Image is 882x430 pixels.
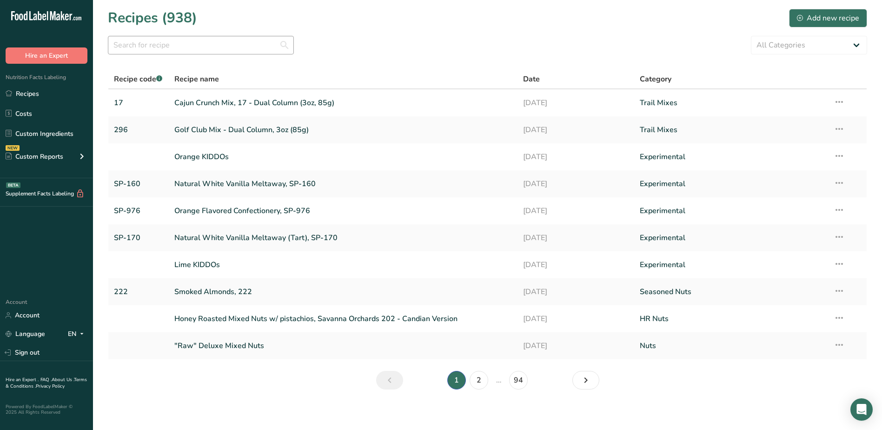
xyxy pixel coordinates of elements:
a: [DATE] [523,93,628,113]
a: Golf Club Mix - Dual Column, 3oz (85g) [174,120,512,140]
a: Terms & Conditions . [6,376,87,390]
div: BETA [6,182,20,188]
span: Recipe code [114,74,162,84]
a: 296 [114,120,163,140]
a: Next page [572,371,599,390]
a: Language [6,326,45,342]
a: Experimental [640,255,822,275]
div: Powered By FoodLabelMaker © 2025 All Rights Reserved [6,404,87,415]
div: EN [68,329,87,340]
a: SP-976 [114,201,163,221]
h1: Recipes (938) [108,7,197,28]
a: Page 94. [509,371,528,390]
a: Experimental [640,174,822,194]
a: Cajun Crunch Mix, 17 - Dual Column (3oz, 85g) [174,93,512,113]
input: Search for recipe [108,36,294,54]
a: [DATE] [523,147,628,167]
a: Orange Flavored Confectionery, SP-976 [174,201,512,221]
a: Trail Mixes [640,120,822,140]
a: HR Nuts [640,309,822,329]
a: Natural White Vanilla Meltaway (Tart), SP-170 [174,228,512,248]
a: Nuts [640,336,822,356]
a: SP-170 [114,228,163,248]
a: [DATE] [523,228,628,248]
a: Seasoned Nuts [640,282,822,302]
a: Previous page [376,371,403,390]
a: 222 [114,282,163,302]
a: SP-160 [114,174,163,194]
a: [DATE] [523,201,628,221]
button: Add new recipe [789,9,867,27]
div: Open Intercom Messenger [850,398,873,421]
a: [DATE] [523,336,628,356]
a: Honey Roasted Mixed Nuts w/ pistachios, Savanna Orchards 202 - Candian Version [174,309,512,329]
div: NEW [6,145,20,151]
span: Date [523,74,540,85]
a: Trail Mixes [640,93,822,113]
a: Orange KIDDOs [174,147,512,167]
a: [DATE] [523,174,628,194]
a: [DATE] [523,282,628,302]
a: Natural White Vanilla Meltaway, SP-160 [174,174,512,194]
a: Experimental [640,228,822,248]
div: Add new recipe [797,13,859,24]
div: Custom Reports [6,152,63,161]
a: Lime KIDDOs [174,255,512,275]
a: About Us . [52,376,74,383]
button: Hire an Expert [6,47,87,64]
a: Hire an Expert . [6,376,39,383]
span: Category [640,74,671,85]
a: Experimental [640,201,822,221]
span: Recipe name [174,74,219,85]
a: [DATE] [523,309,628,329]
a: 17 [114,93,163,113]
a: FAQ . [40,376,52,383]
a: Privacy Policy [36,383,65,390]
a: [DATE] [523,255,628,275]
a: Experimental [640,147,822,167]
a: "Raw" Deluxe Mixed Nuts [174,336,512,356]
a: [DATE] [523,120,628,140]
a: Smoked Almonds, 222 [174,282,512,302]
a: Page 2. [470,371,488,390]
